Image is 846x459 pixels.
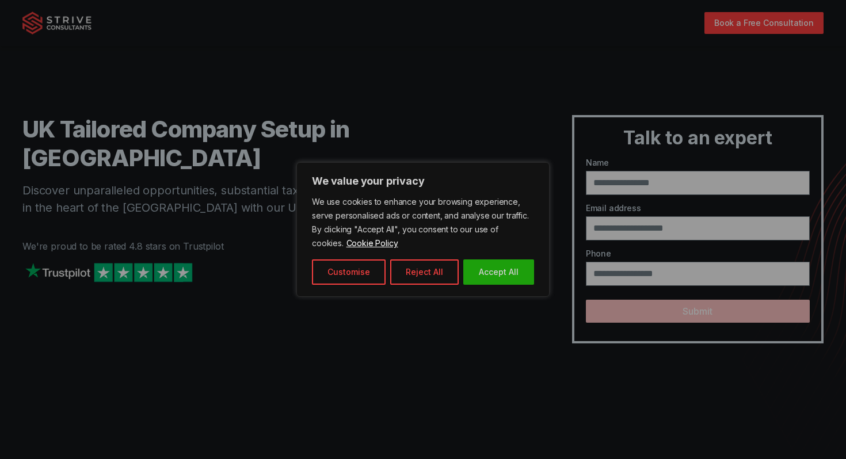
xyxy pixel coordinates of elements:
[390,259,459,285] button: Reject All
[296,162,550,297] div: We value your privacy
[312,259,386,285] button: Customise
[463,259,534,285] button: Accept All
[312,195,534,250] p: We use cookies to enhance your browsing experience, serve personalised ads or content, and analys...
[346,238,399,248] a: Cookie Policy
[312,174,534,188] p: We value your privacy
